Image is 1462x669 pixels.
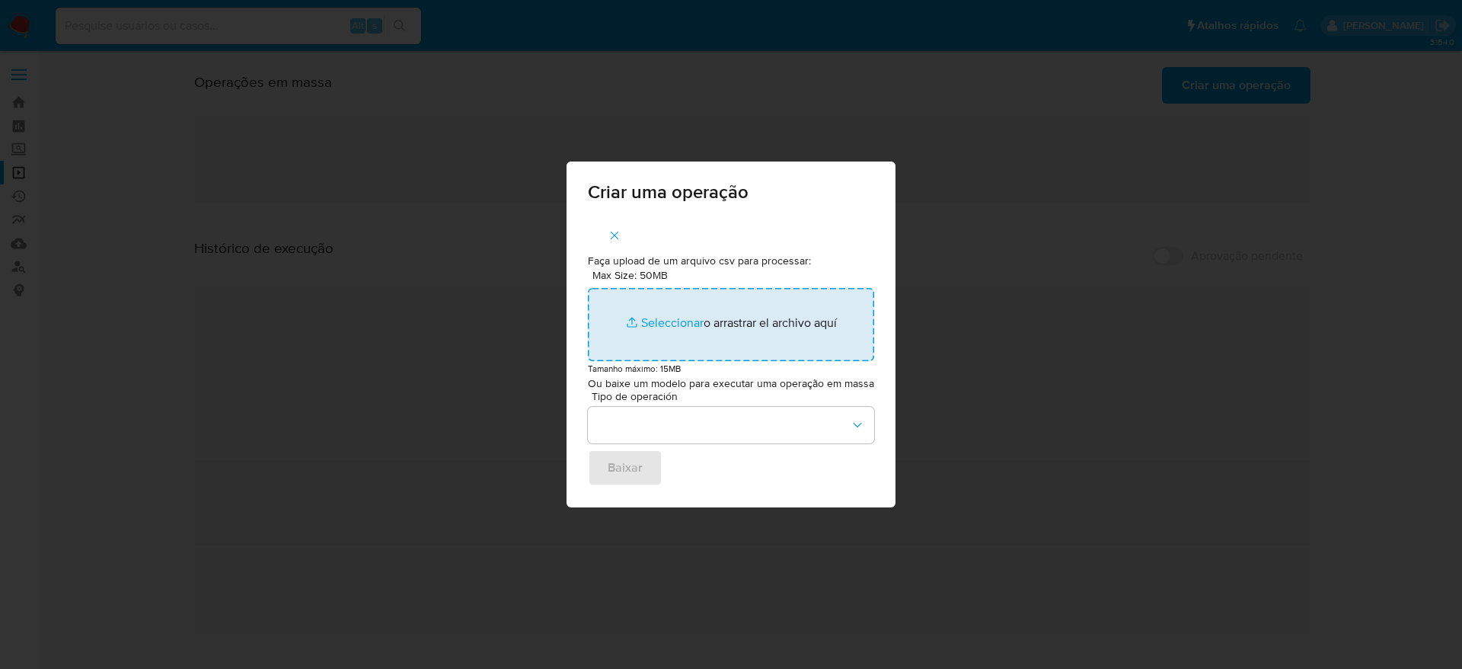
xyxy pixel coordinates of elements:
[588,376,874,392] p: Ou baixe um modelo para executar uma operação em massa
[588,183,874,201] span: Criar uma operação
[592,391,878,402] span: Tipo de operación
[588,362,681,375] small: Tamanho máximo: 15MB
[588,254,874,269] p: Faça upload de um arquivo csv para processar:
[592,268,668,282] label: Max Size: 50MB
